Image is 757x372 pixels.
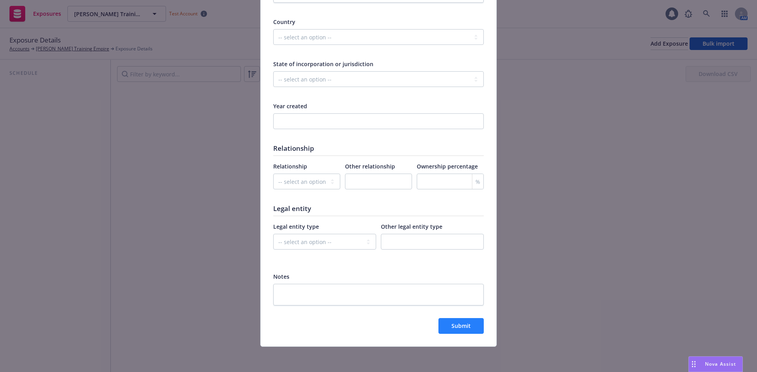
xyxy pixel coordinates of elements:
h1: Relationship [273,144,484,152]
div: Drag to move [689,357,699,372]
span: % [475,178,480,186]
h1: Legal entity [273,204,484,213]
span: Nova Assist [705,361,736,367]
span: Relationship [273,163,307,170]
span: Other relationship [345,163,395,170]
span: Other legal entity type [381,223,442,230]
span: Legal entity type [273,223,319,230]
span: Year created [273,102,307,110]
button: Nova Assist [688,356,743,372]
span: State of incorporation or jurisdiction [273,60,373,68]
span: Submit [451,322,471,329]
span: Notes [273,273,289,280]
span: Ownership percentage [417,163,478,170]
button: Submit [438,318,484,334]
span: Country [273,18,295,26]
